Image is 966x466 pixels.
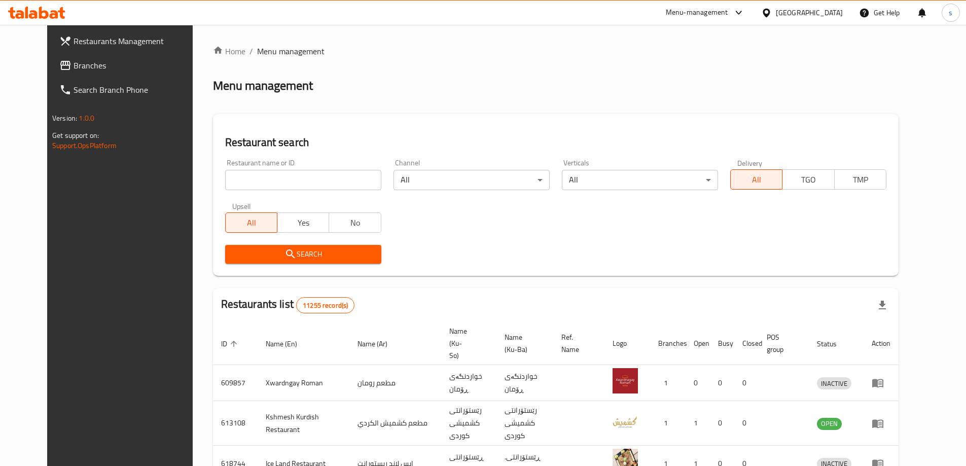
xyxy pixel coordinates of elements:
[864,322,899,365] th: Action
[666,7,728,19] div: Menu-management
[650,401,686,446] td: 1
[817,377,851,389] div: INACTIVE
[213,365,258,401] td: 609857
[817,378,851,389] span: INACTIVE
[870,293,895,317] div: Export file
[74,35,200,47] span: Restaurants Management
[441,365,496,401] td: خواردنگەی ڕۆمان
[349,401,441,446] td: مطعم كشميش الكردي
[333,216,377,230] span: No
[782,169,834,190] button: TGO
[686,322,710,365] th: Open
[277,212,329,233] button: Yes
[872,417,890,429] div: Menu
[767,331,797,355] span: POS group
[225,170,381,190] input: Search for restaurant name or ID..
[74,59,200,71] span: Branches
[710,322,734,365] th: Busy
[296,297,354,313] div: Total records count
[562,170,718,190] div: All
[249,45,253,57] li: /
[686,401,710,446] td: 1
[349,365,441,401] td: مطعم رومان
[730,169,782,190] button: All
[613,409,638,434] img: Kshmesh Kurdish Restaurant
[329,212,381,233] button: No
[52,139,117,152] a: Support.OpsPlatform
[225,245,381,264] button: Search
[734,322,759,365] th: Closed
[357,338,401,350] span: Name (Ar)
[213,78,313,94] h2: Menu management
[496,401,553,446] td: رێستۆرانتی کشمیشى كوردى
[561,331,592,355] span: Ref. Name
[949,7,952,18] span: s
[232,202,251,209] label: Upsell
[710,401,734,446] td: 0
[686,365,710,401] td: 0
[230,216,273,230] span: All
[79,112,94,125] span: 1.0.0
[266,338,310,350] span: Name (En)
[225,135,886,150] h2: Restaurant search
[817,338,850,350] span: Status
[496,365,553,401] td: خواردنگەی ڕۆمان
[74,84,200,96] span: Search Branch Phone
[734,365,759,401] td: 0
[834,169,886,190] button: TMP
[650,365,686,401] td: 1
[839,172,882,187] span: TMP
[650,322,686,365] th: Branches
[281,216,325,230] span: Yes
[776,7,843,18] div: [GEOGRAPHIC_DATA]
[297,301,354,310] span: 11255 record(s)
[817,418,842,429] span: OPEN
[51,29,208,53] a: Restaurants Management
[872,377,890,389] div: Menu
[737,159,763,166] label: Delivery
[225,212,277,233] button: All
[505,331,541,355] span: Name (Ku-Ba)
[221,338,240,350] span: ID
[257,45,325,57] span: Menu management
[441,401,496,446] td: رێستۆرانتی کشمیشى كوردى
[258,401,349,446] td: Kshmesh Kurdish Restaurant
[213,45,899,57] nav: breadcrumb
[221,297,355,313] h2: Restaurants list
[449,325,484,362] span: Name (Ku-So)
[258,365,349,401] td: Xwardngay Roman
[613,368,638,393] img: Xwardngay Roman
[51,78,208,102] a: Search Branch Phone
[213,45,245,57] a: Home
[52,112,77,125] span: Version:
[233,248,373,261] span: Search
[734,401,759,446] td: 0
[51,53,208,78] a: Branches
[213,401,258,446] td: 613108
[393,170,550,190] div: All
[604,322,650,365] th: Logo
[735,172,778,187] span: All
[52,129,99,142] span: Get support on:
[786,172,830,187] span: TGO
[710,365,734,401] td: 0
